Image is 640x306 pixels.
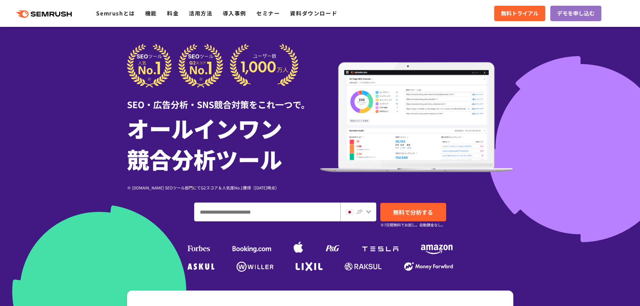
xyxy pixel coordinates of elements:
[557,9,595,18] span: デモを申し込む
[127,113,320,174] h1: オールインワン 競合分析ツール
[256,9,280,17] a: セミナー
[380,203,446,221] a: 無料で分析する
[167,9,179,17] a: 料金
[127,184,320,191] div: ※ [DOMAIN_NAME] SEOツール部門にてG2スコア＆人気度No.1獲得（[DATE]時点）
[195,203,340,221] input: ドメイン、キーワードまたはURLを入力してください
[145,9,157,17] a: 機能
[290,9,337,17] a: 資料ダウンロード
[494,6,545,21] a: 無料トライアル
[356,207,362,215] span: JP
[550,6,601,21] a: デモを申し込む
[223,9,246,17] a: 導入事例
[393,208,433,216] span: 無料で分析する
[501,9,539,18] span: 無料トライアル
[189,9,212,17] a: 活用方法
[96,9,135,17] a: Semrushとは
[127,88,320,111] div: SEO・広告分析・SNS競合対策をこれ一つで。
[380,222,445,228] small: ※7日間無料でお試し。自動課金なし。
